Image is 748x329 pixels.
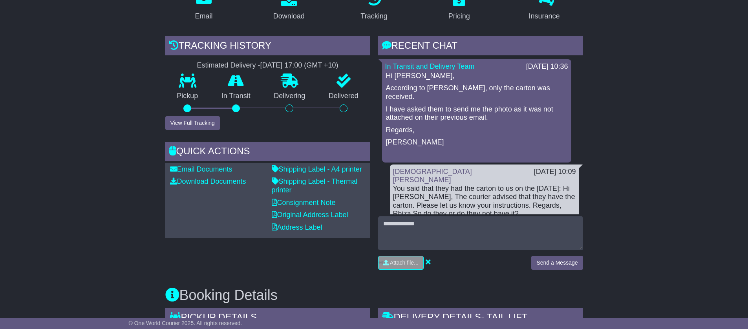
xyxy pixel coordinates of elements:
[393,185,576,218] div: You said that they had the carton to us on the [DATE]: Hi [PERSON_NAME], The courier advised that...
[534,168,576,176] div: [DATE] 10:09
[529,11,560,22] div: Insurance
[165,92,210,101] p: Pickup
[165,142,370,163] div: Quick Actions
[385,62,475,70] a: In Transit and Delivery Team
[378,308,583,329] div: Delivery Details
[386,126,567,135] p: Regards,
[165,61,370,70] div: Estimated Delivery -
[386,138,567,147] p: [PERSON_NAME]
[393,168,472,184] a: [DEMOGRAPHIC_DATA][PERSON_NAME]
[272,199,336,207] a: Consignment Note
[260,61,338,70] div: [DATE] 17:00 (GMT +10)
[526,62,568,71] div: [DATE] 10:36
[129,320,242,326] span: © One World Courier 2025. All rights reserved.
[317,92,370,101] p: Delivered
[386,105,567,122] p: I have asked them to send me the photo as it was not attached on their previous email.
[531,256,583,270] button: Send a Message
[170,177,246,185] a: Download Documents
[272,223,322,231] a: Address Label
[272,165,362,173] a: Shipping Label - A4 printer
[273,11,305,22] div: Download
[195,11,212,22] div: Email
[360,11,387,22] div: Tracking
[386,72,567,80] p: Hi [PERSON_NAME],
[165,287,583,303] h3: Booking Details
[170,165,232,173] a: Email Documents
[272,211,348,219] a: Original Address Label
[272,177,358,194] a: Shipping Label - Thermal printer
[165,308,370,329] div: Pickup Details
[481,312,527,322] span: - Tail Lift
[386,84,567,101] p: According to [PERSON_NAME], only the carton was received.
[165,36,370,57] div: Tracking history
[448,11,470,22] div: Pricing
[165,116,220,130] button: View Full Tracking
[378,36,583,57] div: RECENT CHAT
[262,92,317,101] p: Delivering
[210,92,262,101] p: In Transit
